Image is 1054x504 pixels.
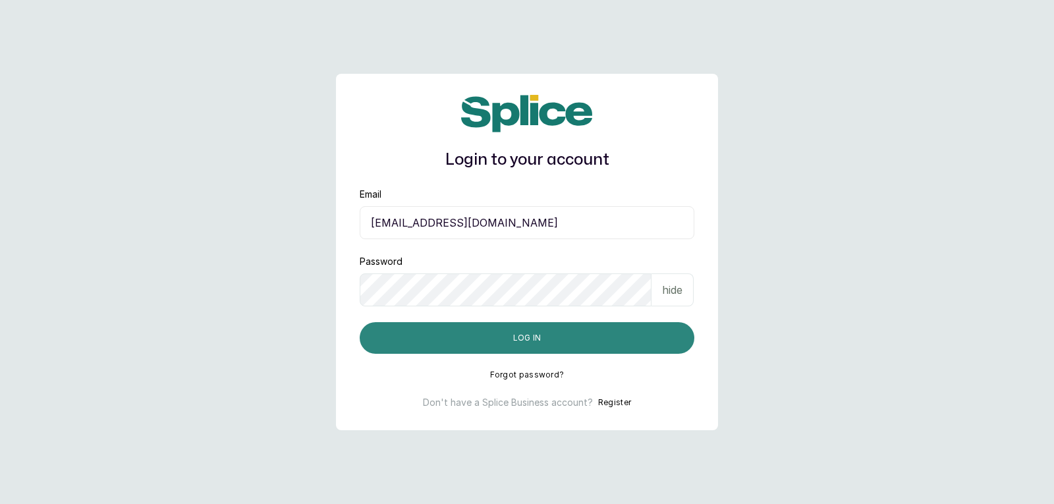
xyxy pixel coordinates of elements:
[423,396,593,409] p: Don't have a Splice Business account?
[360,188,381,201] label: Email
[360,322,694,354] button: Log in
[598,396,631,409] button: Register
[360,148,694,172] h1: Login to your account
[662,282,682,298] p: hide
[490,370,565,380] button: Forgot password?
[360,206,694,239] input: email@acme.com
[360,255,402,268] label: Password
